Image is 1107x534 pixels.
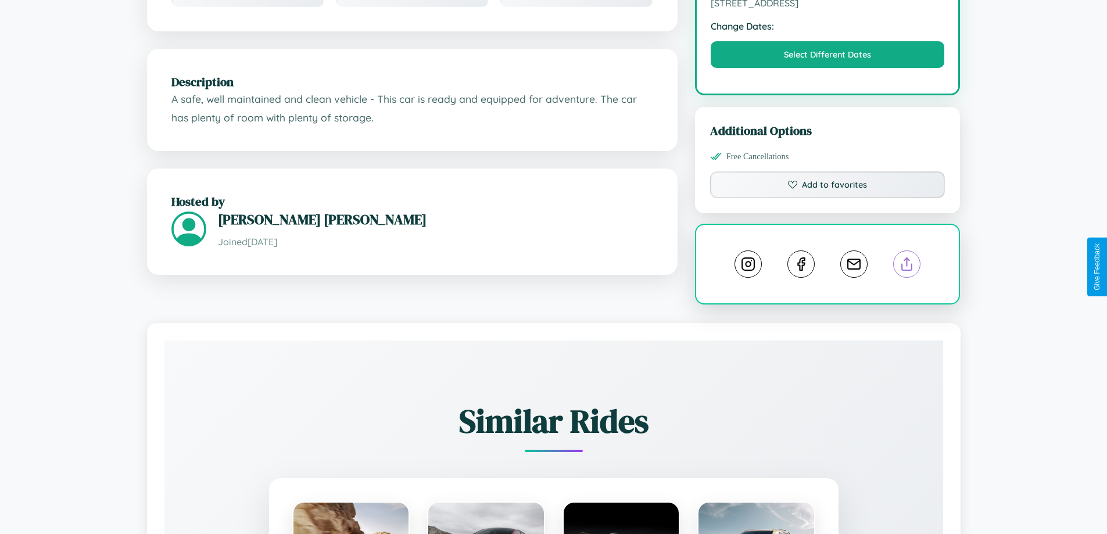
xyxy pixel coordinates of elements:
[205,399,902,443] h2: Similar Rides
[171,193,653,210] h2: Hosted by
[171,73,653,90] h2: Description
[218,210,653,229] h3: [PERSON_NAME] [PERSON_NAME]
[711,20,945,32] strong: Change Dates:
[711,41,945,68] button: Select Different Dates
[218,234,653,250] p: Joined [DATE]
[1093,243,1101,291] div: Give Feedback
[726,152,789,162] span: Free Cancellations
[171,90,653,127] p: A safe, well maintained and clean vehicle - This car is ready and equipped for adventure. The car...
[710,171,945,198] button: Add to favorites
[710,122,945,139] h3: Additional Options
